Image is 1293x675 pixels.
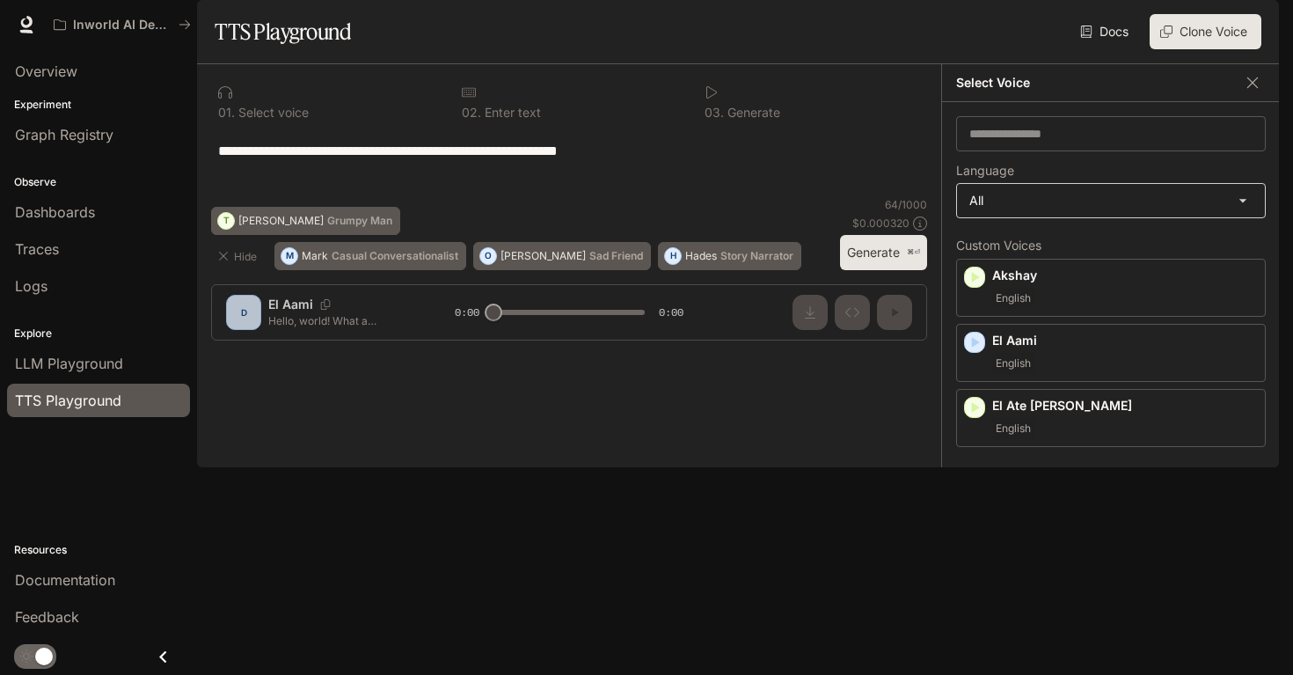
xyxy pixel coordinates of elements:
p: Grumpy Man [327,216,392,226]
p: 64 / 1000 [885,197,927,212]
button: All workspaces [46,7,199,42]
p: Story Narrator [720,251,793,261]
p: Mark [302,251,328,261]
p: Custom Voices [956,239,1266,252]
p: El Aami [992,332,1258,349]
span: English [992,288,1034,309]
div: T [218,207,234,235]
span: English [992,353,1034,374]
button: MMarkCasual Conversationalist [274,242,466,270]
p: Generate [724,106,780,119]
p: [PERSON_NAME] [238,216,324,226]
p: Select voice [235,106,309,119]
div: O [480,242,496,270]
p: Sad Friend [589,251,643,261]
p: Inworld AI Demos [73,18,172,33]
p: 0 1 . [218,106,235,119]
h1: TTS Playground [215,14,351,49]
p: 0 2 . [462,106,481,119]
p: ⌘⏎ [907,247,920,258]
a: Docs [1077,14,1136,49]
button: T[PERSON_NAME]Grumpy Man [211,207,400,235]
p: Hades [685,251,717,261]
p: [PERSON_NAME] [500,251,586,261]
div: All [957,184,1265,217]
span: English [992,418,1034,439]
button: Clone Voice [1150,14,1261,49]
p: Language [956,165,1014,177]
div: H [665,242,681,270]
button: Generate⌘⏎ [840,235,927,271]
div: M [281,242,297,270]
button: Hide [211,242,267,270]
p: Casual Conversationalist [332,251,458,261]
p: 0 3 . [705,106,724,119]
p: Akshay [992,267,1258,284]
p: Enter text [481,106,541,119]
p: El Ate [PERSON_NAME] [992,397,1258,415]
button: O[PERSON_NAME]Sad Friend [473,242,651,270]
button: HHadesStory Narrator [658,242,801,270]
